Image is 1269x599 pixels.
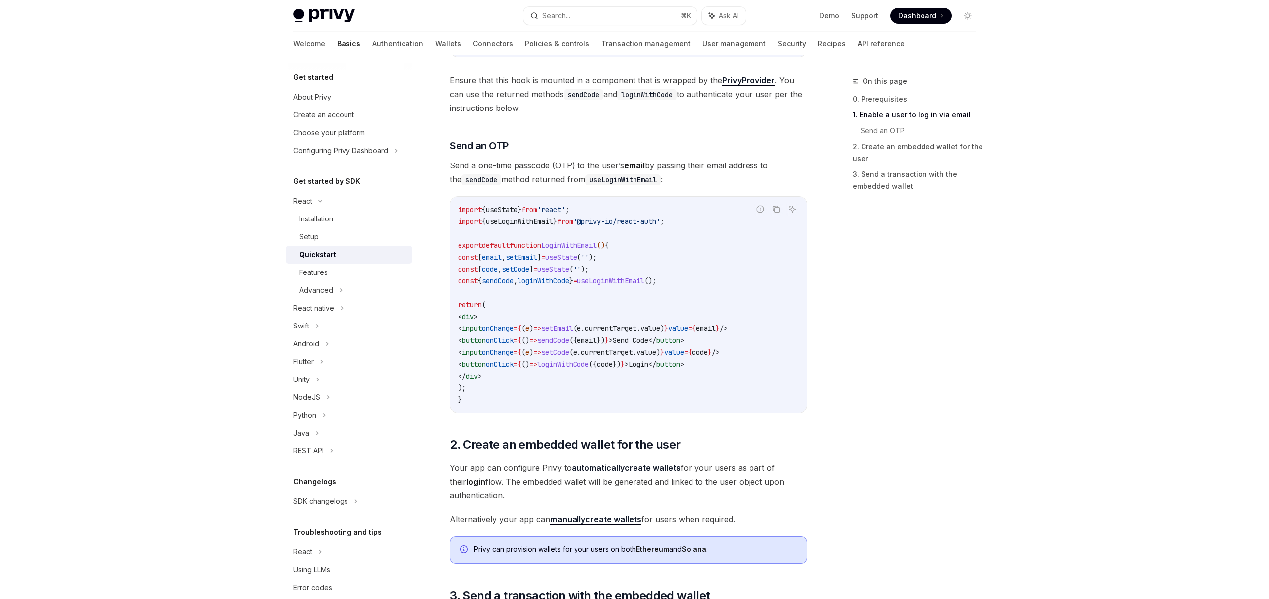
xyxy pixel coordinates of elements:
[656,336,680,345] span: button
[286,246,412,264] a: Quickstart
[458,276,478,285] span: const
[577,348,581,357] span: .
[293,9,355,23] img: light logo
[621,360,625,369] span: }
[557,217,573,226] span: from
[299,284,333,296] div: Advanced
[569,276,573,285] span: }
[581,265,589,273] span: );
[293,526,382,538] h5: Troubleshooting and tips
[521,324,525,333] span: (
[502,253,506,262] span: ,
[474,545,797,555] div: Privy can provision wallets for your users on both and .
[293,445,324,457] div: REST API
[853,166,983,194] a: 3. Send a transaction with the embedded wallet
[372,32,423,55] a: Authentication
[293,409,316,421] div: Python
[518,360,521,369] span: {
[720,324,728,333] span: />
[664,348,684,357] span: value
[541,324,573,333] span: setEmail
[293,71,333,83] h5: Get started
[518,324,521,333] span: {
[696,324,716,333] span: email
[577,253,581,262] span: (
[573,324,577,333] span: (
[898,11,936,21] span: Dashboard
[525,324,529,333] span: e
[716,324,720,333] span: }
[486,360,514,369] span: onClick
[518,205,521,214] span: }
[770,203,783,216] button: Copy the contents from the code block
[458,395,462,404] span: }
[577,276,644,285] span: useLoginWithEmail
[692,348,708,357] span: code
[498,265,502,273] span: ,
[609,336,613,345] span: >
[702,7,746,25] button: Ask AI
[450,437,680,453] span: 2. Create an embedded wallet for the user
[702,32,766,55] a: User management
[569,348,573,357] span: (
[692,324,696,333] span: {
[613,360,621,369] span: })
[514,360,518,369] span: =
[293,374,310,385] div: Unity
[858,32,905,55] a: API reference
[545,253,577,262] span: useState
[537,360,589,369] span: loginWithCode
[293,476,336,488] h5: Changelogs
[664,324,668,333] span: }
[688,348,692,357] span: {
[708,348,712,357] span: }
[435,32,461,55] a: Wallets
[529,360,537,369] span: =>
[601,32,691,55] a: Transaction management
[482,348,514,357] span: onChange
[293,145,388,157] div: Configuring Privy Dashboard
[680,360,684,369] span: >
[458,217,482,226] span: import
[660,348,664,357] span: }
[506,253,537,262] span: setEmail
[778,32,806,55] a: Security
[853,139,983,166] a: 2. Create an embedded wallet for the user
[478,372,482,381] span: >
[482,217,486,226] span: {
[541,348,569,357] span: setCode
[518,336,521,345] span: {
[286,561,412,579] a: Using LLMs
[863,75,907,87] span: On this page
[518,276,569,285] span: loginWithCode
[684,348,688,357] span: =
[293,175,360,187] h5: Get started by SDK
[550,514,585,524] strong: manually
[514,324,518,333] span: =
[486,217,553,226] span: useLoginWithEmail
[818,32,846,55] a: Recipes
[564,89,603,100] code: sendCode
[458,265,478,273] span: const
[569,265,573,273] span: (
[478,265,482,273] span: [
[719,11,739,21] span: Ask AI
[458,205,482,214] span: import
[537,265,569,273] span: useState
[478,253,482,262] span: [
[573,217,660,226] span: '@privy-io/react-auth'
[461,174,501,185] code: sendCode
[644,276,656,285] span: ();
[482,205,486,214] span: {
[466,372,478,381] span: div
[462,312,474,321] span: div
[680,336,684,345] span: >
[625,360,629,369] span: >
[521,205,537,214] span: from
[890,8,952,24] a: Dashboard
[482,324,514,333] span: onChange
[617,89,677,100] code: loginWithCode
[293,320,309,332] div: Swift
[722,75,775,86] a: PrivyProvider
[299,267,328,278] div: Features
